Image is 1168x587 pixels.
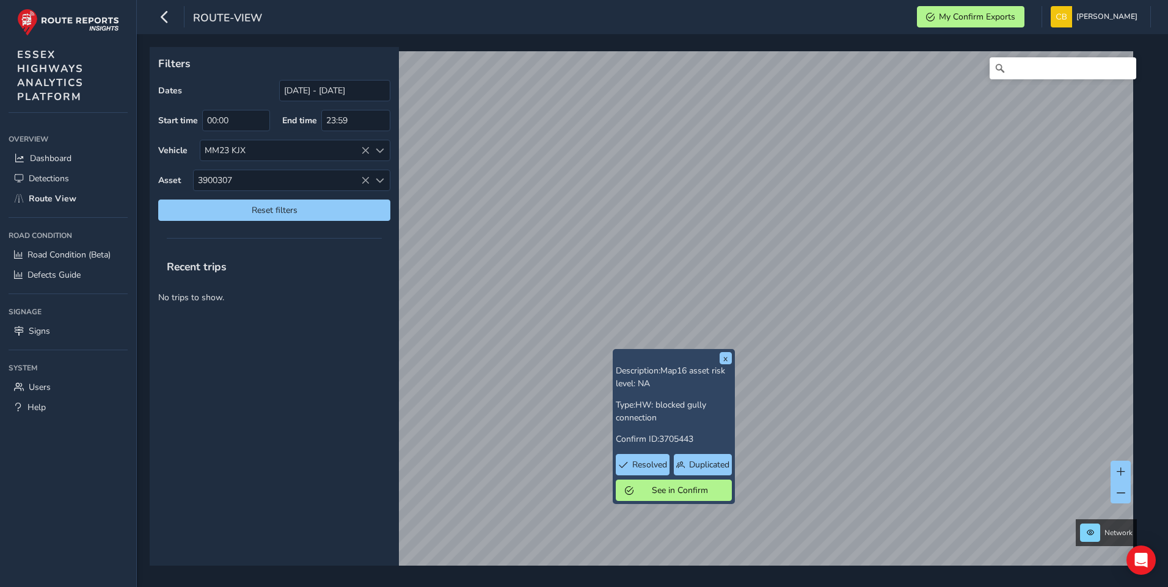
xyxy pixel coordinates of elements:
[29,173,69,184] span: Detections
[9,397,128,417] a: Help
[1076,6,1137,27] span: [PERSON_NAME]
[17,48,84,104] span: ESSEX HIGHWAYS ANALYTICS PLATFORM
[659,433,693,445] span: 3705443
[158,175,181,186] label: Asset
[9,303,128,321] div: Signage
[27,249,111,261] span: Road Condition (Beta)
[1051,6,1142,27] button: [PERSON_NAME]
[990,57,1136,79] input: Search
[9,245,128,265] a: Road Condition (Beta)
[9,359,128,377] div: System
[370,170,390,190] div: Select an asset code
[158,145,188,156] label: Vehicle
[193,10,262,27] span: route-view
[9,189,128,209] a: Route View
[158,56,390,71] p: Filters
[17,9,119,36] img: rr logo
[1104,528,1133,538] span: Network
[158,251,235,283] span: Recent trips
[158,200,390,221] button: Reset filters
[158,115,198,126] label: Start time
[158,85,182,96] label: Dates
[27,402,46,413] span: Help
[9,321,128,341] a: Signs
[689,459,729,470] span: Duplicated
[917,6,1024,27] button: My Confirm Exports
[9,130,128,148] div: Overview
[29,381,51,393] span: Users
[167,204,381,216] span: Reset filters
[30,153,71,164] span: Dashboard
[150,283,399,312] p: No trips to show.
[29,325,50,337] span: Signs
[1126,546,1156,575] div: Open Intercom Messenger
[939,11,1015,23] span: My Confirm Exports
[154,51,1133,580] canvas: Map
[1051,6,1072,27] img: diamond-layout
[616,398,732,424] p: Type:
[9,265,128,285] a: Defects Guide
[674,454,731,475] button: Duplicated
[638,484,723,496] span: See in Confirm
[616,364,732,390] p: Description:
[616,480,732,501] button: See in Confirm
[9,377,128,397] a: Users
[9,226,128,245] div: Road Condition
[616,365,725,389] span: Map16 asset risk level: NA
[616,433,732,445] p: Confirm ID:
[616,399,706,423] span: HW: blocked gully connection
[632,459,667,470] span: Resolved
[200,140,370,160] div: MM23 KJX
[9,148,128,168] a: Dashboard
[616,454,670,475] button: Resolved
[720,352,732,364] button: x
[9,168,128,189] a: Detections
[282,115,317,126] label: End time
[194,170,370,190] span: 3900307
[29,193,76,204] span: Route View
[27,269,81,281] span: Defects Guide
